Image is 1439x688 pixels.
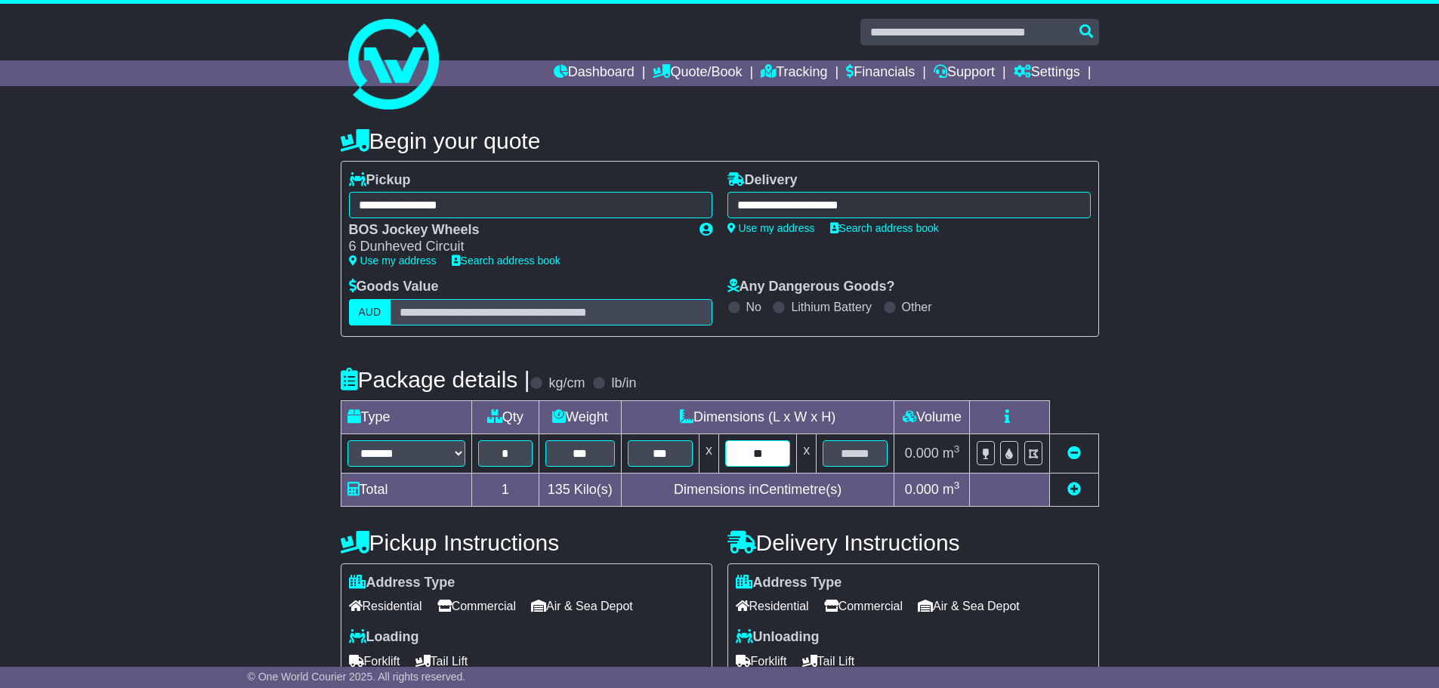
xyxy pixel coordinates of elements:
span: m [943,482,960,497]
label: Address Type [349,575,455,591]
a: Search address book [452,255,560,267]
label: Delivery [727,172,798,189]
label: Other [902,300,932,314]
label: Unloading [736,629,820,646]
a: Use my address [727,222,815,234]
span: Air & Sea Depot [531,594,633,618]
div: BOS Jockey Wheels [349,222,684,239]
label: Address Type [736,575,842,591]
label: Loading [349,629,419,646]
span: m [943,446,960,461]
td: Dimensions (L x W x H) [621,400,894,433]
label: AUD [349,299,391,325]
div: 6 Dunheved Circuit [349,239,684,255]
td: Weight [539,400,621,433]
td: Type [341,400,471,433]
td: x [699,433,719,473]
a: Dashboard [554,60,635,86]
a: Search address book [830,222,939,234]
a: Financials [846,60,915,86]
span: 0.000 [905,446,939,461]
a: Remove this item [1067,446,1081,461]
label: No [746,300,761,314]
td: x [797,433,817,473]
a: Quote/Book [653,60,742,86]
label: Any Dangerous Goods? [727,279,895,295]
h4: Package details | [341,367,530,392]
sup: 3 [954,443,960,455]
label: Goods Value [349,279,439,295]
h4: Delivery Instructions [727,530,1099,555]
span: Forklift [736,649,787,673]
span: © One World Courier 2025. All rights reserved. [248,671,466,683]
a: Tracking [761,60,827,86]
span: Commercial [437,594,516,618]
span: Residential [736,594,809,618]
td: Total [341,473,471,506]
label: Pickup [349,172,411,189]
td: 1 [471,473,539,506]
span: Tail Lift [802,649,855,673]
label: Lithium Battery [791,300,872,314]
h4: Begin your quote [341,128,1099,153]
span: 135 [548,482,570,497]
td: Kilo(s) [539,473,621,506]
td: Qty [471,400,539,433]
span: 0.000 [905,482,939,497]
a: Add new item [1067,482,1081,497]
a: Support [934,60,995,86]
td: Dimensions in Centimetre(s) [621,473,894,506]
sup: 3 [954,480,960,491]
a: Use my address [349,255,437,267]
label: kg/cm [548,375,585,392]
span: Forklift [349,649,400,673]
label: lb/in [611,375,636,392]
span: Air & Sea Depot [918,594,1020,618]
span: Tail Lift [415,649,468,673]
span: Commercial [824,594,903,618]
td: Volume [894,400,970,433]
a: Settings [1014,60,1080,86]
span: Residential [349,594,422,618]
h4: Pickup Instructions [341,530,712,555]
